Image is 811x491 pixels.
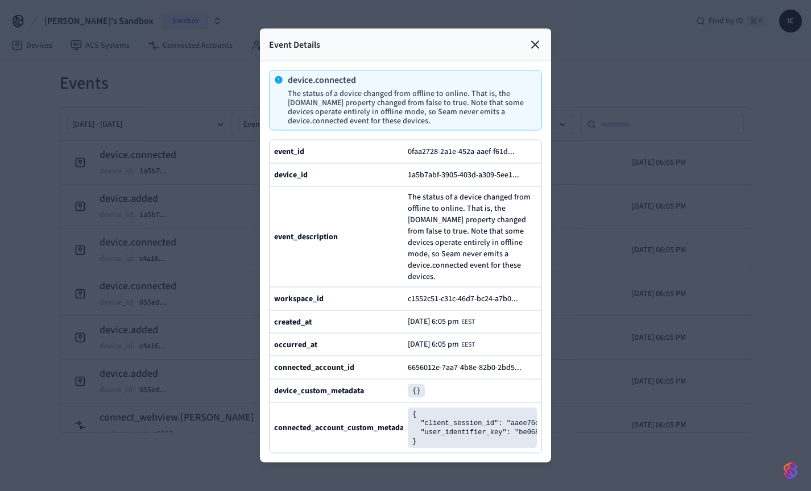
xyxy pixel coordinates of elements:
[408,384,425,398] pre: {}
[408,192,537,282] span: The status of a device changed from offline to online. That is, the [DOMAIN_NAME] property change...
[405,145,526,159] button: 0faa2728-2a1e-452a-aaef-f61d...
[408,317,459,326] span: [DATE] 6:05 pm
[274,385,364,397] b: device_custom_metadata
[274,146,304,157] b: event_id
[274,422,411,434] b: connected_account_custom_metadata
[288,89,532,126] p: The status of a device changed from offline to online. That is, the [DOMAIN_NAME] property change...
[461,318,475,327] span: EEST
[405,292,529,306] button: c1552c51-c31c-46d7-bc24-a7b0...
[405,361,533,375] button: 6656012e-7aa7-4b8e-82b0-2bd5...
[784,461,797,480] img: SeamLogoGradient.69752ec5.svg
[269,38,320,52] p: Event Details
[274,362,354,373] b: connected_account_id
[408,340,475,349] div: Europe/Kiev
[408,407,537,448] pre: { "client_session_id": "aaee76cc-8e70-471a-bc22-e49d8a224e0b", "user_identifier_key": "be068ff3-c...
[274,231,338,243] b: event_description
[274,339,317,350] b: occurred_at
[461,340,475,349] span: EEST
[274,293,324,305] b: workspace_id
[288,76,532,85] p: device.connected
[405,168,531,182] button: 1a5b7abf-3905-403d-a309-5ee1...
[408,340,459,349] span: [DATE] 6:05 pm
[274,169,308,181] b: device_id
[408,317,475,327] div: Europe/Kiev
[274,316,312,327] b: created_at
